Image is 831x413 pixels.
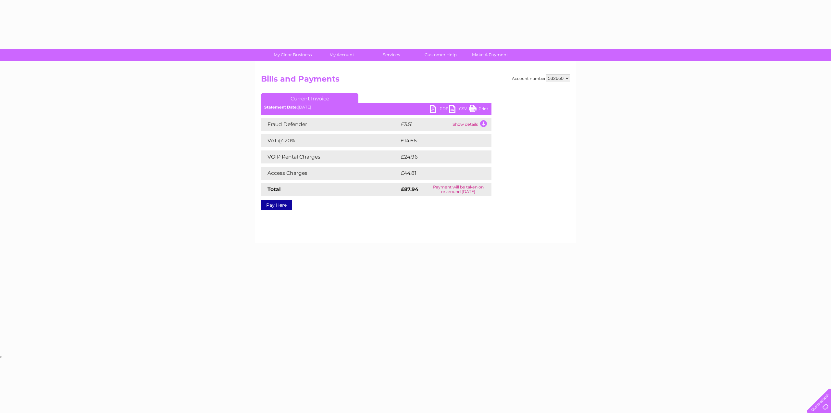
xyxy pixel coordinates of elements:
a: PDF [430,105,449,114]
a: Current Invoice [261,93,358,103]
td: £44.81 [399,167,478,180]
a: Services [365,49,418,61]
td: Payment will be taken on or around [DATE] [425,183,491,196]
td: £3.51 [399,118,451,131]
td: £24.96 [399,150,479,163]
a: Make A Payment [463,49,517,61]
td: Show details [451,118,491,131]
h2: Bills and Payments [261,74,570,87]
a: My Clear Business [266,49,319,61]
a: Print [469,105,488,114]
td: Fraud Defender [261,118,399,131]
a: CSV [449,105,469,114]
a: Pay Here [261,200,292,210]
td: Access Charges [261,167,399,180]
div: Account number [512,74,570,82]
strong: Total [267,186,281,192]
a: My Account [315,49,369,61]
a: Customer Help [414,49,467,61]
strong: £87.94 [401,186,418,192]
div: [DATE] [261,105,491,110]
td: VOIP Rental Charges [261,150,399,163]
td: VAT @ 20% [261,134,399,147]
b: Statement Date: [264,105,298,110]
td: £14.66 [399,134,478,147]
